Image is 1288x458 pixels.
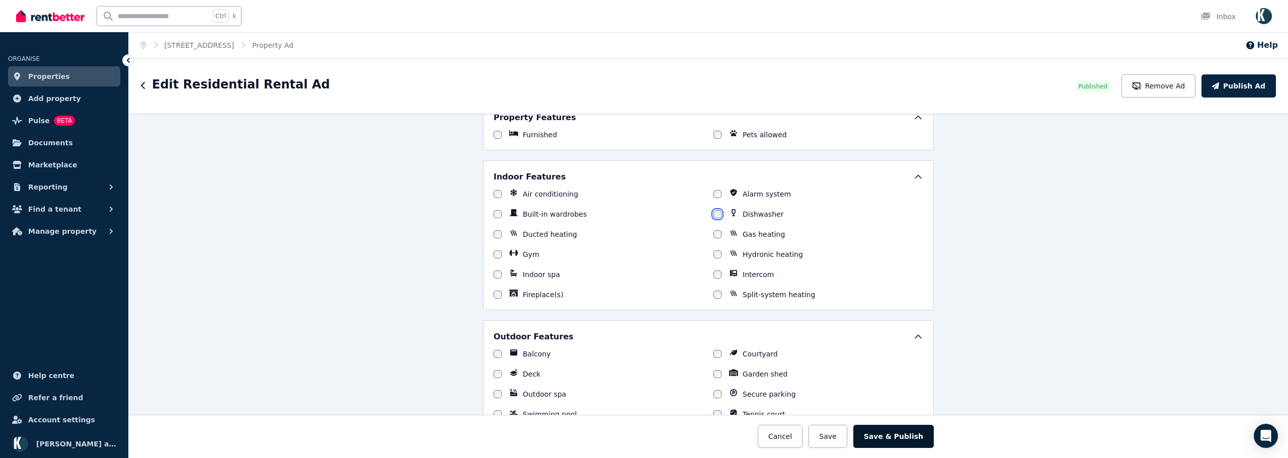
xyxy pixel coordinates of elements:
a: Refer a friend [8,388,120,408]
label: Furnished [523,130,557,140]
label: Courtyard [743,349,778,359]
span: Refer a friend [28,392,83,404]
span: ORGANISE [8,55,40,62]
span: Documents [28,137,73,149]
label: Indoor spa [523,269,560,280]
label: Built-in wardrobes [523,209,587,219]
a: Documents [8,133,120,153]
button: Save [809,425,847,448]
label: Hydronic heating [743,249,803,259]
h5: Indoor Features [494,171,566,183]
span: Published [1078,82,1107,90]
h5: Property Features [494,112,576,124]
button: Cancel [758,425,802,448]
span: BETA [54,116,75,126]
label: Intercom [743,269,774,280]
button: Help [1245,39,1278,51]
label: Air conditioning [523,189,578,199]
span: Account settings [28,414,95,426]
a: Marketplace [8,155,120,175]
label: Ducted heating [523,229,577,239]
button: Reporting [8,177,120,197]
a: Properties [8,66,120,86]
label: Garden shed [743,369,787,379]
label: Balcony [523,349,551,359]
span: [PERSON_NAME] as trustee for The Ferdowsian Trust [36,438,116,450]
a: [STREET_ADDRESS] [165,41,234,49]
button: Publish Ad [1201,74,1276,98]
span: Add property [28,93,81,105]
button: Remove Ad [1121,74,1195,98]
nav: Breadcrumb [129,32,305,58]
a: Property Ad [252,41,293,49]
label: Split-system heating [743,290,815,300]
span: Ctrl [213,10,228,23]
label: Fireplace(s) [523,290,563,300]
span: Manage property [28,225,97,237]
span: Help centre [28,370,74,382]
label: Outdoor spa [523,389,566,399]
img: Omid Ferdowsian as trustee for The Ferdowsian Trust [12,436,28,452]
label: Tennis court [743,409,785,419]
a: Account settings [8,410,120,430]
a: Help centre [8,365,120,386]
img: Omid Ferdowsian as trustee for The Ferdowsian Trust [1256,8,1272,24]
span: Pulse [28,115,50,127]
div: Open Intercom Messenger [1254,424,1278,448]
a: Add property [8,88,120,109]
div: Inbox [1200,12,1236,22]
label: Alarm system [743,189,791,199]
label: Swimming pool [523,409,577,419]
label: Gym [523,249,539,259]
span: k [232,12,236,20]
span: Find a tenant [28,203,82,215]
button: Manage property [8,221,120,241]
label: Secure parking [743,389,796,399]
span: Properties [28,70,70,82]
h5: Outdoor Features [494,331,574,343]
label: Gas heating [743,229,785,239]
button: Save & Publish [853,425,934,448]
img: RentBetter [16,9,85,24]
span: Reporting [28,181,67,193]
label: Deck [523,369,540,379]
button: Find a tenant [8,199,120,219]
span: Marketplace [28,159,77,171]
label: Pets allowed [743,130,787,140]
h1: Edit Residential Rental Ad [152,76,330,93]
a: PulseBETA [8,111,120,131]
label: Dishwasher [743,209,783,219]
